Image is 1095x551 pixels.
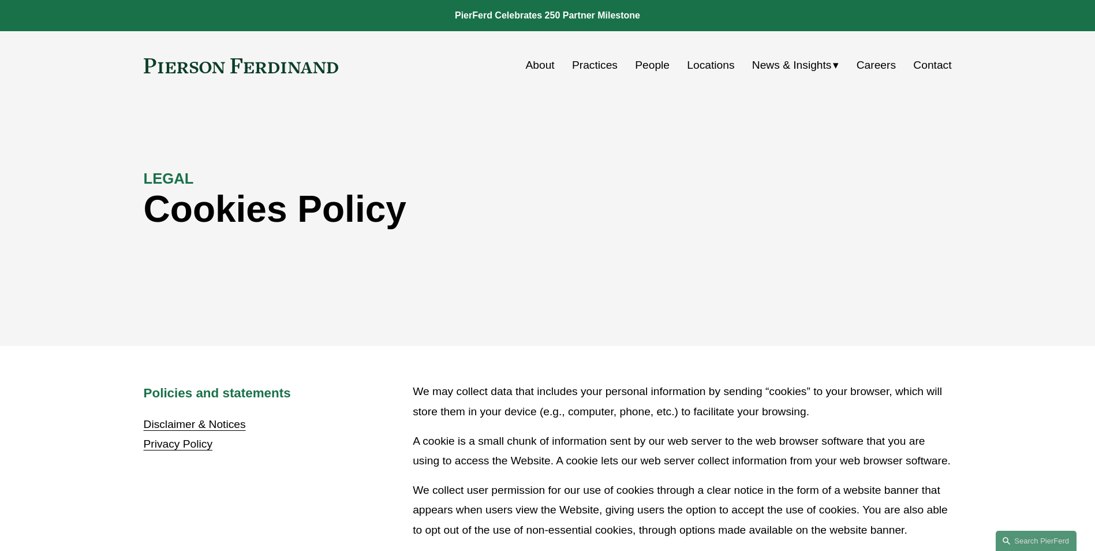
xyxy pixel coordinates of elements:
strong: Policies and statements [144,386,291,400]
p: We may collect data that includes your personal information by sending “cookies” to your browser,... [413,382,951,422]
a: Search this site [996,531,1077,551]
a: Privacy Policy [144,438,212,450]
a: Disclaimer & Notices [144,418,246,430]
strong: LEGAL [144,170,194,187]
a: Careers [857,54,896,76]
a: Contact [913,54,951,76]
p: We collect user permission for our use of cookies through a clear notice in the form of a website... [413,481,951,541]
p: A cookie is a small chunk of information sent by our web server to the web browser software that ... [413,431,951,471]
h1: Cookies Policy [144,188,750,230]
a: About [526,54,555,76]
span: News & Insights [752,55,832,76]
a: Locations [687,54,734,76]
a: folder dropdown [752,54,839,76]
a: People [635,54,670,76]
a: Practices [572,54,618,76]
